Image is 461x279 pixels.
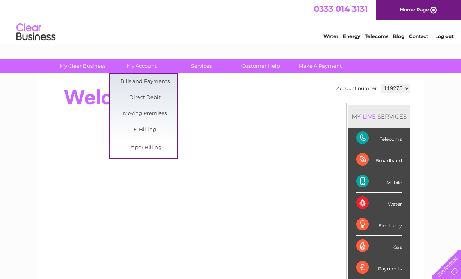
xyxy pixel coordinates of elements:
[334,82,379,95] td: Account number
[288,59,352,73] a: Make A Payment
[348,105,410,128] div: MY SERVICES
[409,33,428,39] a: Contact
[356,193,402,214] div: Water
[46,4,416,38] div: Clear Business is a trading name of Verastar Limited (registered in [GEOGRAPHIC_DATA] No. 3667643...
[435,33,454,39] a: Log out
[113,74,177,90] a: Bills and Payments
[393,33,404,39] a: Blog
[343,33,360,39] a: Energy
[356,149,402,171] div: Broadband
[361,113,377,120] div: LIVE
[113,106,177,122] a: Moving Premises
[356,214,402,236] div: Electricity
[356,236,402,257] div: Gas
[229,59,293,73] a: Customer Help
[113,90,177,106] a: Direct Debit
[50,59,115,73] a: My Clear Business
[16,20,56,44] img: logo.png
[113,140,177,156] a: Paper Billing
[110,59,174,73] a: My Account
[113,122,177,138] a: E-Billing
[356,257,402,278] div: Payments
[323,33,338,39] a: Water
[169,59,234,73] a: Services
[365,33,388,39] a: Telecoms
[314,4,368,14] a: 0333 014 3131
[356,128,402,149] div: Telecoms
[356,171,402,193] div: Mobile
